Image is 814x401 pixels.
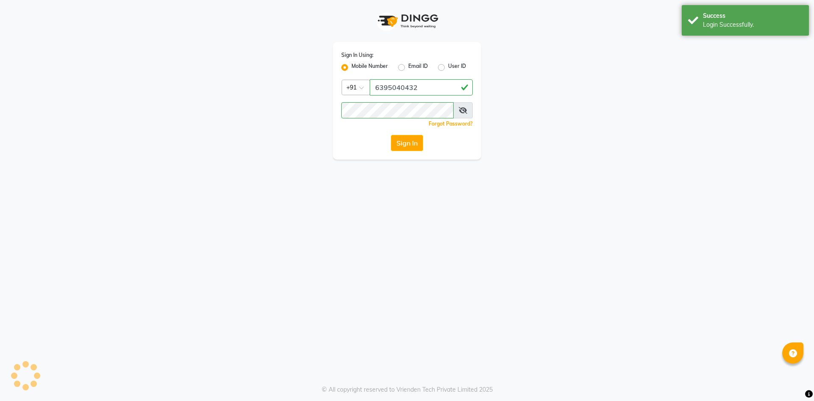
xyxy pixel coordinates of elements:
div: Login Successfully. [703,20,803,29]
div: Success [703,11,803,20]
img: logo1.svg [373,8,441,34]
label: Mobile Number [351,62,388,73]
label: User ID [448,62,466,73]
label: Sign In Using: [341,51,374,59]
label: Email ID [408,62,428,73]
input: Username [341,102,454,118]
iframe: chat widget [778,367,806,393]
input: Username [370,79,473,95]
a: Forgot Password? [429,121,473,127]
button: Sign In [391,135,423,151]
